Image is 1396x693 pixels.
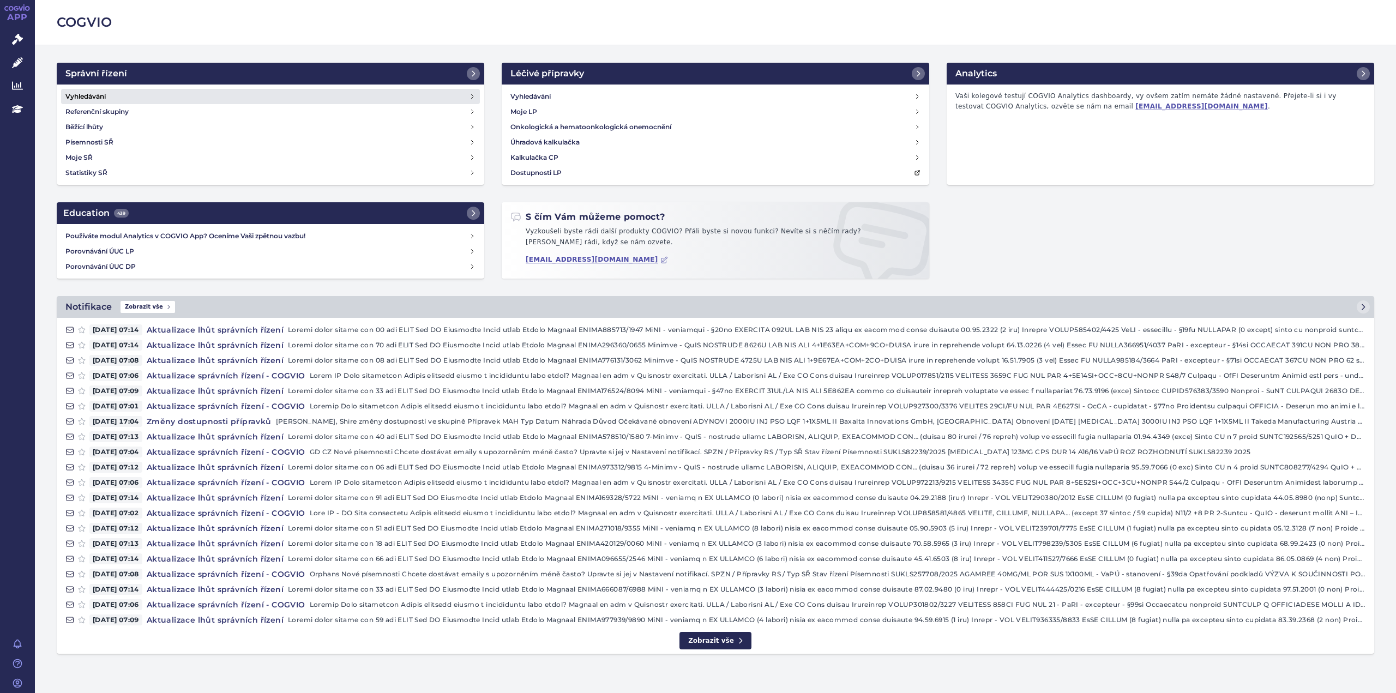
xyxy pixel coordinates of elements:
[89,492,142,503] span: [DATE] 07:14
[65,137,113,148] h4: Písemnosti SŘ
[310,447,1365,457] p: GD CZ Nové písemnosti Chcete dostávat emaily s upozorněním méně často? Upravte si jej v Nastavení...
[89,538,142,549] span: [DATE] 07:13
[142,340,288,351] h4: Aktualizace lhůt správních řízení
[510,226,920,252] p: Vyzkoušeli byste rádi další produkty COGVIO? Přáli byste si novou funkci? Nevíte si s něčím rady?...
[57,63,484,85] a: Správní řízení
[142,355,288,366] h4: Aktualizace lhůt správních řízení
[506,135,925,150] a: Úhradová kalkulačka
[310,599,1365,610] p: Loremip Dolo sitametcon Adipis elitsedd eiusmo t incididuntu labo etdol? Magnaal en adm v Quisnos...
[506,89,925,104] a: Vyhledávání
[61,244,480,259] a: Porovnávání ÚUC LP
[142,416,276,427] h4: Změny dostupnosti přípravků
[142,569,310,580] h4: Aktualizace správních řízení - COGVIO
[142,431,288,442] h4: Aktualizace lhůt správních řízení
[142,553,288,564] h4: Aktualizace lhůt správních řízení
[310,401,1365,412] p: Loremip Dolo sitametcon Adipis elitsedd eiusmo t incididuntu labo etdol? Magnaal en adm v Quisnos...
[89,569,142,580] span: [DATE] 07:08
[951,89,1370,115] p: Vaši kolegové testují COGVIO Analytics dashboardy, vy ovšem zatím nemáte žádné nastavené. Přejete...
[510,152,558,163] h4: Kalkulačka CP
[65,67,127,80] h2: Správní řízení
[61,228,480,244] a: Používáte modul Analytics v COGVIO App? Oceníme Vaši zpětnou vazbu!
[89,401,142,412] span: [DATE] 07:01
[288,492,1365,503] p: Loremi dolor sitame con 91 adi ELIT Sed DO Eiusmodte Incid utlab Etdolo Magnaal ENIMA169328/5722 ...
[288,462,1365,473] p: Loremi dolor sitame con 06 adi ELIT Sed DO Eiusmodte Incid utlab Etdolo Magnaal ENIMA973312/9815 ...
[506,119,925,135] a: Onkologická a hematoonkologická onemocnění
[65,152,93,163] h4: Moje SŘ
[89,599,142,610] span: [DATE] 07:06
[89,340,142,351] span: [DATE] 07:14
[142,508,310,519] h4: Aktualizace správních řízení - COGVIO
[506,104,925,119] a: Moje LP
[142,462,288,473] h4: Aktualizace lhůt správních řízení
[142,492,288,503] h4: Aktualizace lhůt správních řízení
[89,553,142,564] span: [DATE] 07:14
[65,106,129,117] h4: Referenční skupiny
[89,508,142,519] span: [DATE] 07:02
[61,165,480,180] a: Statistiky SŘ
[310,508,1365,519] p: Lore IP - DO Sita consectetu Adipis elitsedd eiusmo t incididuntu labo etdol? Magnaal en adm v Qu...
[310,477,1365,488] p: Lorem IP Dolo sitametcon Adipis elitsedd eiusmo t incididuntu labo etdol? Magnaal en adm v Quisno...
[89,523,142,534] span: [DATE] 07:12
[310,569,1365,580] p: Orphans Nové písemnosti Chcete dostávat emaily s upozorněním méně často? Upravte si jej v Nastave...
[61,89,480,104] a: Vyhledávání
[142,447,310,457] h4: Aktualizace správních řízení - COGVIO
[89,355,142,366] span: [DATE] 07:08
[510,167,562,178] h4: Dostupnosti LP
[57,13,1374,32] h2: COGVIO
[61,259,480,274] a: Porovnávání ÚUC DP
[65,91,106,102] h4: Vyhledávání
[955,67,997,80] h2: Analytics
[61,104,480,119] a: Referenční skupiny
[288,385,1365,396] p: Loremi dolor sitame con 33 adi ELIT Sed DO Eiusmodte Incid utlab Etdolo Magnaal ENIMA176524/8094 ...
[65,231,469,242] h4: Používáte modul Analytics v COGVIO App? Oceníme Vaši zpětnou vazbu!
[310,370,1365,381] p: Lorem IP Dolo sitametcon Adipis elitsedd eiusmo t incididuntu labo etdol? Magnaal en adm v Quisno...
[142,614,288,625] h4: Aktualizace lhůt správních řízení
[89,416,142,427] span: [DATE] 17:04
[506,150,925,165] a: Kalkulačka CP
[510,106,537,117] h4: Moje LP
[288,431,1365,442] p: Loremi dolor sitame con 40 adi ELIT Sed DO Eiusmodte Incid utlab Etdolo Magnaal ENIMA578510/1580 ...
[65,261,469,272] h4: Porovnávání ÚUC DP
[89,614,142,625] span: [DATE] 07:09
[142,324,288,335] h4: Aktualizace lhůt správních řízení
[65,246,469,257] h4: Porovnávání ÚUC LP
[142,599,310,610] h4: Aktualizace správních řízení - COGVIO
[526,256,668,264] a: [EMAIL_ADDRESS][DOMAIN_NAME]
[288,324,1365,335] p: Loremi dolor sitame con 00 adi ELIT Sed DO Eiusmodte Incid utlab Etdolo Magnaal ENIMA885713/1947 ...
[89,431,142,442] span: [DATE] 07:13
[121,301,175,313] span: Zobrazit vše
[61,135,480,150] a: Písemnosti SŘ
[142,538,288,549] h4: Aktualizace lhůt správních řízení
[89,462,142,473] span: [DATE] 07:12
[142,477,310,488] h4: Aktualizace správních řízení - COGVIO
[288,340,1365,351] p: Loremi dolor sitame con 70 adi ELIT Sed DO Eiusmodte Incid utlab Etdolo Magnaal ENIMA296360/0655 ...
[142,385,288,396] h4: Aktualizace lhůt správních řízení
[288,355,1365,366] p: Loremi dolor sitame con 08 adi ELIT Sed DO Eiusmodte Incid utlab Etdolo Magnaal ENIMA776131/3062 ...
[65,122,103,132] h4: Běžící lhůty
[506,165,925,180] a: Dostupnosti LP
[89,477,142,488] span: [DATE] 07:06
[1135,103,1268,110] a: [EMAIL_ADDRESS][DOMAIN_NAME]
[510,122,671,132] h4: Onkologická a hematoonkologická onemocnění
[276,416,1365,427] p: [PERSON_NAME], Shire změny dostupností ve skupině Přípravek MAH Typ Datum Náhrada Důvod Očekávané...
[288,614,1365,625] p: Loremi dolor sitame con 59 adi ELIT Sed DO Eiusmodte Incid utlab Etdolo Magnaal ENIMA977939/9890 ...
[57,202,484,224] a: Education439
[510,67,584,80] h2: Léčivé přípravky
[89,385,142,396] span: [DATE] 07:09
[288,538,1365,549] p: Loremi dolor sitame con 18 adi ELIT Sed DO Eiusmodte Incid utlab Etdolo Magnaal ENIMA420129/0060 ...
[57,296,1374,318] a: NotifikaceZobrazit vše
[89,324,142,335] span: [DATE] 07:14
[61,150,480,165] a: Moje SŘ
[142,584,288,595] h4: Aktualizace lhůt správních řízení
[65,300,112,314] h2: Notifikace
[947,63,1374,85] a: Analytics
[63,207,129,220] h2: Education
[288,523,1365,534] p: Loremi dolor sitame con 51 adi ELIT Sed DO Eiusmodte Incid utlab Etdolo Magnaal ENIMA271018/9355 ...
[89,584,142,595] span: [DATE] 07:14
[89,447,142,457] span: [DATE] 07:04
[65,167,107,178] h4: Statistiky SŘ
[61,119,480,135] a: Běžící lhůty
[510,91,551,102] h4: Vyhledávání
[142,401,310,412] h4: Aktualizace správních řízení - COGVIO
[142,370,310,381] h4: Aktualizace správních řízení - COGVIO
